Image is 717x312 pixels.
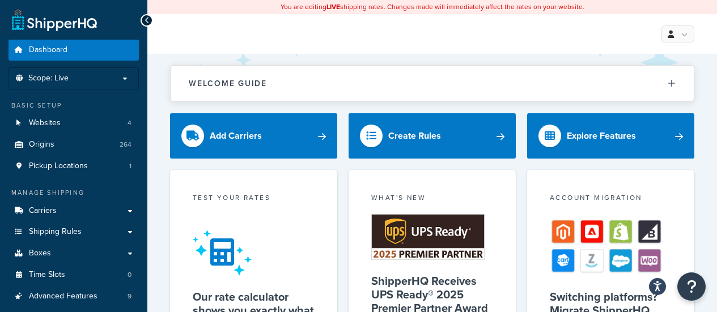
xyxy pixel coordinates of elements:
div: What's New [371,193,493,206]
span: 4 [128,118,131,128]
span: Carriers [29,206,57,216]
a: Add Carriers [170,113,337,159]
span: 9 [128,292,131,301]
span: 0 [128,270,131,280]
span: Boxes [29,249,51,258]
h2: Welcome Guide [189,79,267,88]
li: Advanced Features [9,286,139,307]
span: Dashboard [29,45,67,55]
span: Pickup Locations [29,161,88,171]
a: Dashboard [9,40,139,61]
span: Time Slots [29,270,65,280]
a: Pickup Locations1 [9,156,139,177]
div: Basic Setup [9,101,139,110]
button: Welcome Guide [171,66,694,101]
div: Account Migration [550,193,672,206]
li: Pickup Locations [9,156,139,177]
li: Websites [9,113,139,134]
a: Create Rules [349,113,516,159]
a: Carriers [9,200,139,221]
span: Origins [29,140,54,149]
div: Explore Features [567,128,636,144]
span: Scope: Live [28,74,69,83]
span: 264 [120,140,131,149]
a: Websites4 [9,113,139,134]
a: Time Slots0 [9,264,139,285]
a: Boxes [9,243,139,264]
button: Open Resource Center [677,272,706,301]
a: Shipping Rules [9,221,139,242]
span: 1 [129,161,131,171]
b: LIVE [326,2,340,12]
a: Advanced Features9 [9,286,139,307]
div: Manage Shipping [9,188,139,198]
a: Explore Features [527,113,694,159]
span: Websites [29,118,61,128]
div: Test your rates [193,193,315,206]
div: Create Rules [388,128,441,144]
span: Shipping Rules [29,227,82,237]
div: Add Carriers [210,128,262,144]
a: Origins264 [9,134,139,155]
li: Origins [9,134,139,155]
li: Time Slots [9,264,139,285]
span: Advanced Features [29,292,97,301]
